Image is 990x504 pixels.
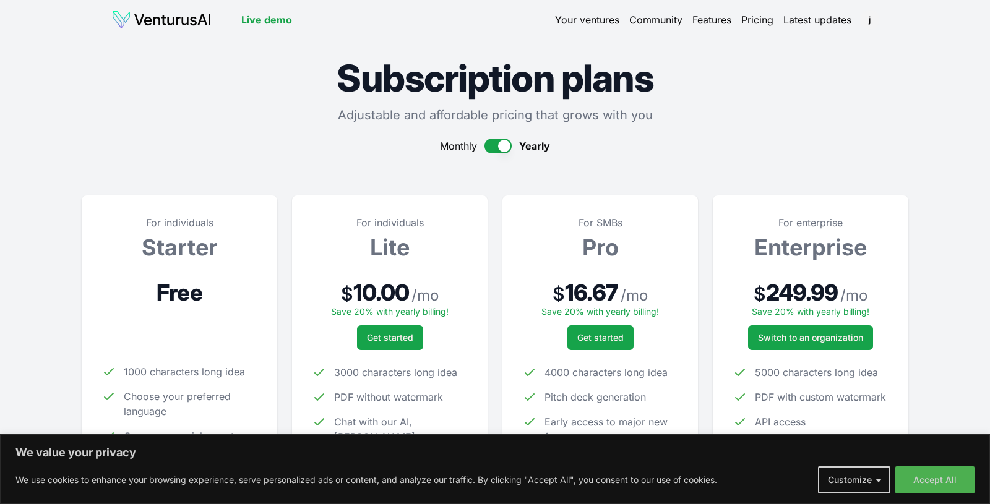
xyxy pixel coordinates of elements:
span: Get started [367,331,413,344]
span: / mo [840,286,867,305]
img: logo [111,10,212,30]
span: $ [341,283,353,305]
span: 249.99 [766,280,838,305]
span: API access [755,414,806,429]
p: We value your privacy [15,445,975,460]
h3: Lite [312,235,468,260]
h3: Enterprise [733,235,889,260]
span: $ [754,283,766,305]
h3: Pro [522,235,678,260]
a: Pricing [741,12,773,27]
span: Choose your preferred language [124,389,257,419]
p: We use cookies to enhance your browsing experience, serve personalized ads or content, and analyz... [15,472,717,487]
span: / mo [411,286,439,305]
span: Free [157,280,202,305]
p: For enterprise [733,215,889,230]
p: For individuals [101,215,257,230]
p: Adjustable and affordable pricing that grows with you [82,106,908,124]
span: 4000 characters long idea [544,365,668,380]
h3: Starter [101,235,257,260]
a: Live demo [241,12,292,27]
span: PDF with custom watermark [755,390,886,404]
button: Get started [357,325,423,350]
span: Yearly [519,139,550,153]
span: 10.00 [353,280,410,305]
span: Save 20% with yearly billing! [752,306,869,317]
span: 1000 characters long idea [124,364,245,379]
h1: Subscription plans [82,59,908,96]
a: Features [692,12,731,27]
button: j [861,11,879,28]
button: Customize [818,466,890,493]
span: 3000 characters long idea [334,365,457,380]
span: Chat with our AI, [PERSON_NAME] [334,414,468,444]
span: Monthly [440,139,477,153]
span: PDF without watermark [334,390,443,404]
a: Your ventures [555,12,619,27]
span: Pitch deck generation [544,390,646,404]
span: Early access to major new features [544,414,678,444]
a: Latest updates [783,12,851,27]
span: $ [553,283,565,305]
span: Save 20% with yearly billing! [541,306,659,317]
a: Community [629,12,682,27]
button: Get started [567,325,634,350]
span: Get started [577,331,624,344]
p: For SMBs [522,215,678,230]
span: Save 20% with yearly billing! [331,306,449,317]
button: Accept All [895,466,975,493]
span: 16.67 [565,280,618,305]
span: / mo [621,286,648,305]
span: j [860,10,880,30]
p: For individuals [312,215,468,230]
span: 5000 characters long idea [755,365,878,380]
a: Switch to an organization [748,325,873,350]
span: Own commercial report rights [124,429,257,458]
